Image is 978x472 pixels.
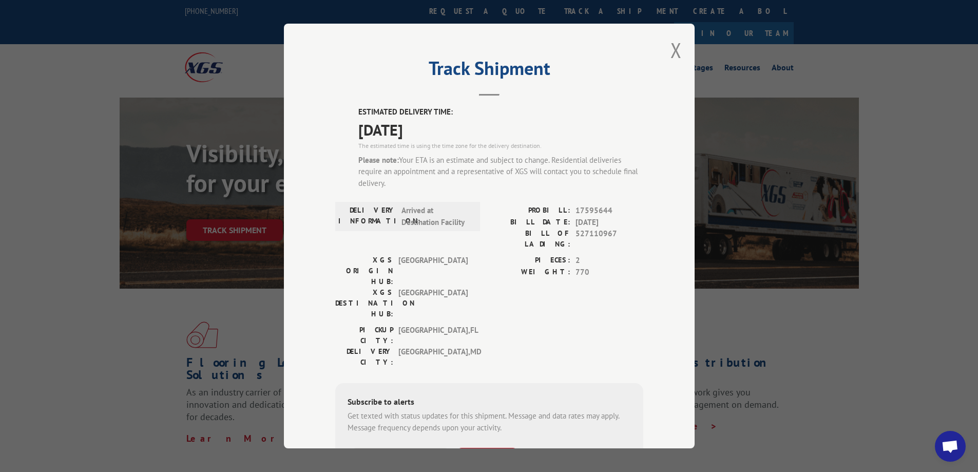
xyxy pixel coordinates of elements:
div: Subscribe to alerts [348,395,631,410]
button: SUBSCRIBE [457,448,517,469]
label: WEIGHT: [489,267,570,278]
strong: Please note: [358,155,399,165]
label: PIECES: [489,255,570,267]
span: 770 [576,267,643,278]
button: Close modal [670,36,682,64]
label: XGS ORIGIN HUB: [335,255,393,287]
span: [DATE] [358,118,643,141]
span: [GEOGRAPHIC_DATA] , MD [398,346,468,368]
span: 527110967 [576,228,643,250]
label: BILL OF LADING: [489,228,570,250]
span: Arrived at Destination Facility [401,205,471,228]
label: DELIVERY INFORMATION: [338,205,396,228]
span: [GEOGRAPHIC_DATA] [398,287,468,319]
span: [DATE] [576,217,643,229]
label: ESTIMATED DELIVERY TIME: [358,106,643,118]
h2: Track Shipment [335,61,643,81]
div: Open chat [935,431,966,462]
label: DELIVERY CITY: [335,346,393,368]
label: XGS DESTINATION HUB: [335,287,393,319]
div: Get texted with status updates for this shipment. Message and data rates may apply. Message frequ... [348,410,631,433]
input: Phone Number [352,448,449,469]
span: 17595644 [576,205,643,217]
label: PROBILL: [489,205,570,217]
span: [GEOGRAPHIC_DATA] [398,255,468,287]
span: [GEOGRAPHIC_DATA] , FL [398,325,468,346]
label: BILL DATE: [489,217,570,229]
div: The estimated time is using the time zone for the delivery destination. [358,141,643,150]
div: Your ETA is an estimate and subject to change. Residential deliveries require an appointment and ... [358,155,643,190]
label: PICKUP CITY: [335,325,393,346]
span: 2 [576,255,643,267]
